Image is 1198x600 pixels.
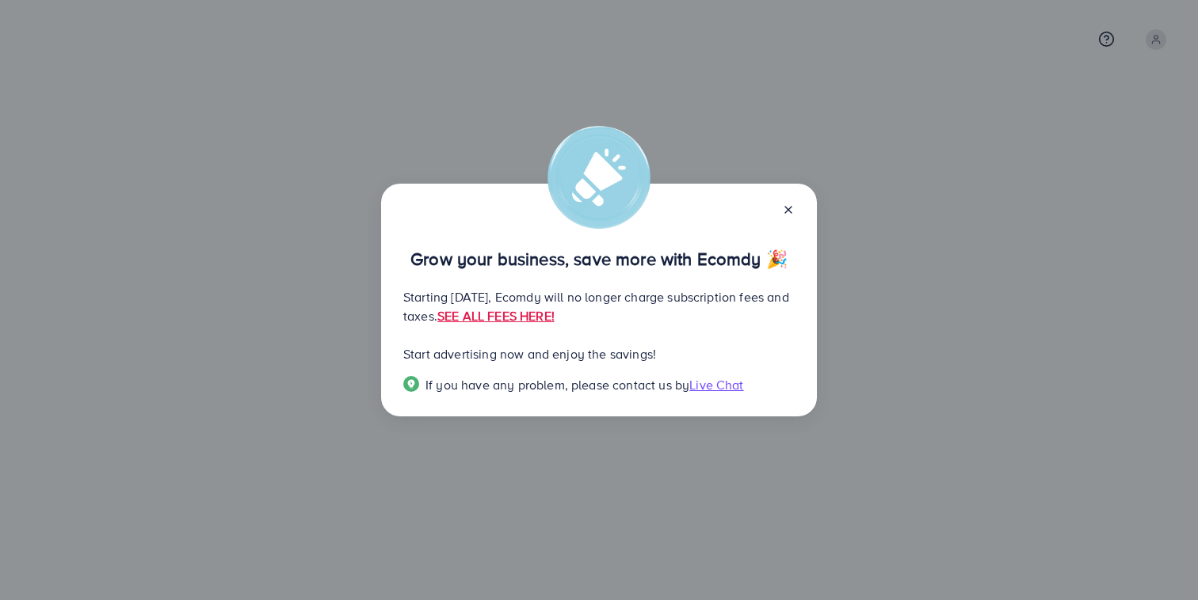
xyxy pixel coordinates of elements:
[689,376,743,393] span: Live Chat
[403,376,419,392] img: Popup guide
[403,287,795,325] p: Starting [DATE], Ecomdy will no longer charge subscription fees and taxes.
[547,126,651,229] img: alert
[437,307,555,325] a: SEE ALL FEES HERE!
[403,249,795,268] p: Grow your business, save more with Ecomdy 🎉
[425,376,689,393] span: If you have any problem, please contact us by
[403,344,795,363] p: Start advertising now and enjoy the savings!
